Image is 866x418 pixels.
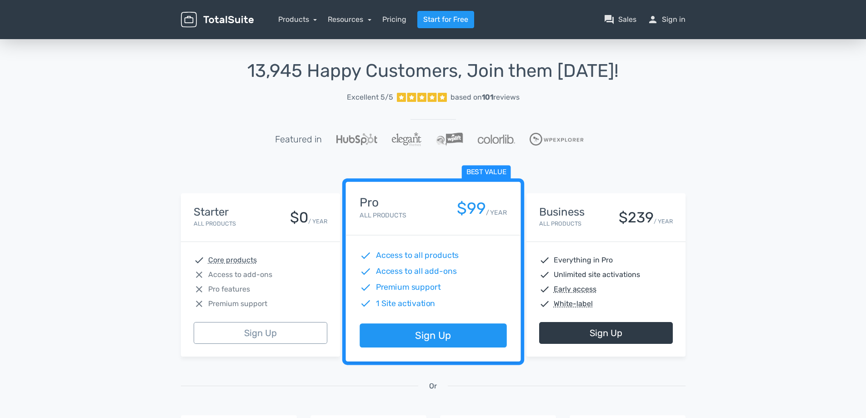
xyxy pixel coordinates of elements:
span: 1 Site activation [375,297,435,309]
abbr: White-label [554,298,593,309]
span: check [539,298,550,309]
img: WPExplorer [530,133,584,146]
a: personSign in [647,14,686,25]
a: Excellent 5/5 based on101reviews [181,88,686,106]
span: Unlimited site activations [554,269,640,280]
span: close [194,298,205,309]
span: Pro features [208,284,250,295]
span: Premium support [208,298,267,309]
span: close [194,269,205,280]
span: close [194,284,205,295]
h4: Pro [360,196,406,209]
span: check [194,255,205,266]
a: Sign Up [194,322,327,344]
span: Premium support [375,282,441,293]
a: Sign Up [360,324,506,348]
img: Hubspot [336,133,377,145]
div: $0 [290,210,308,226]
a: Resources [328,15,371,24]
span: check [539,284,550,295]
small: All Products [539,220,581,227]
a: Products [278,15,317,24]
small: / YEAR [486,208,506,217]
strong: 101 [482,93,493,101]
abbr: Early access [554,284,596,295]
small: / YEAR [654,217,673,226]
span: Access to all products [375,250,459,262]
div: based on reviews [451,92,520,103]
div: $239 [619,210,654,226]
a: Pricing [382,14,406,25]
img: TotalSuite for WordPress [181,12,254,28]
a: question_answerSales [604,14,636,25]
span: Or [429,381,437,392]
span: check [539,255,550,266]
span: check [539,269,550,280]
img: ElegantThemes [392,132,421,146]
a: Start for Free [417,11,474,28]
span: check [360,250,371,262]
span: question_answer [604,14,615,25]
img: Colorlib [478,135,515,144]
h5: Featured in [275,134,322,144]
h4: Business [539,206,585,218]
span: check [360,282,371,293]
span: Access to all add-ons [375,266,456,277]
abbr: Core products [208,255,257,266]
span: check [360,266,371,277]
span: Excellent 5/5 [347,92,393,103]
small: All Products [360,212,406,219]
span: check [360,297,371,309]
a: Sign Up [539,322,673,344]
img: WPLift [436,132,463,146]
span: Access to add-ons [208,269,272,280]
h1: 13,945 Happy Customers, Join them [DATE]! [181,61,686,81]
span: Best value [461,166,511,180]
div: $99 [456,200,486,217]
small: All Products [194,220,236,227]
h4: Starter [194,206,236,218]
small: / YEAR [308,217,327,226]
span: person [647,14,658,25]
span: Everything in Pro [554,255,613,266]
